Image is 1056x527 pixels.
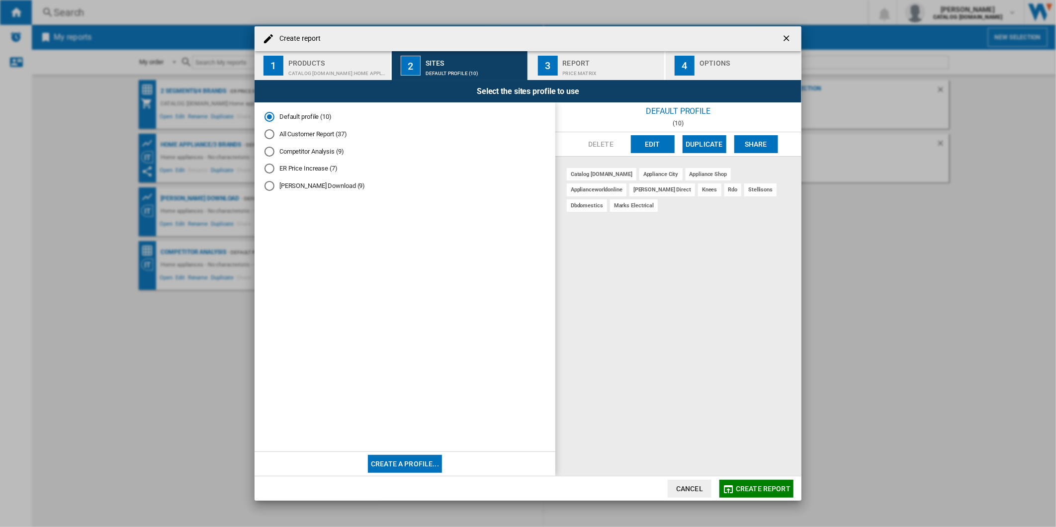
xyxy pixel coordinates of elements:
div: (10) [555,120,801,127]
div: rdo [724,183,742,196]
button: 3 Report Price Matrix [529,51,666,80]
button: Edit [631,135,675,153]
div: Default profile [555,102,801,120]
div: Select the sites profile to use [255,80,801,102]
div: Products [288,55,386,66]
button: 2 Sites Default profile (10) [392,51,528,80]
div: dbdomestics [567,199,607,212]
div: stellisons [744,183,777,196]
div: Default profile (10) [426,66,524,76]
md-radio-button: ER Price Increase (7) [264,164,545,174]
button: 1 Products CATALOG [DOMAIN_NAME]:Home appliances [255,51,391,80]
div: appliance shop [686,168,731,180]
button: Cancel [668,480,711,498]
div: Sites [426,55,524,66]
md-radio-button: Default profile (10) [264,112,545,122]
div: Price Matrix [563,66,661,76]
div: applianceworldonline [567,183,626,196]
button: Create a profile... [368,455,442,473]
button: Delete [579,135,623,153]
div: Options [700,55,797,66]
md-radio-button: Wren Download (9) [264,181,545,191]
h4: Create report [274,34,321,44]
button: getI18NText('BUTTONS.CLOSE_DIALOG') [778,29,797,49]
div: Report [563,55,661,66]
button: Create report [719,480,793,498]
div: 3 [538,56,558,76]
div: knees [698,183,721,196]
div: appliance city [639,168,683,180]
ng-md-icon: getI18NText('BUTTONS.CLOSE_DIALOG') [782,33,793,45]
div: 4 [675,56,695,76]
span: Create report [736,485,791,493]
div: 2 [401,56,421,76]
button: 4 Options [666,51,801,80]
md-radio-button: All Customer Report (37) [264,130,545,139]
div: marks electrical [610,199,658,212]
div: catalog [DOMAIN_NAME] [567,168,636,180]
div: CATALOG [DOMAIN_NAME]:Home appliances [288,66,386,76]
div: 1 [264,56,283,76]
md-radio-button: Competitor Analysis (9) [264,147,545,156]
button: Share [734,135,778,153]
div: [PERSON_NAME] direct [629,183,695,196]
button: Duplicate [683,135,726,153]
